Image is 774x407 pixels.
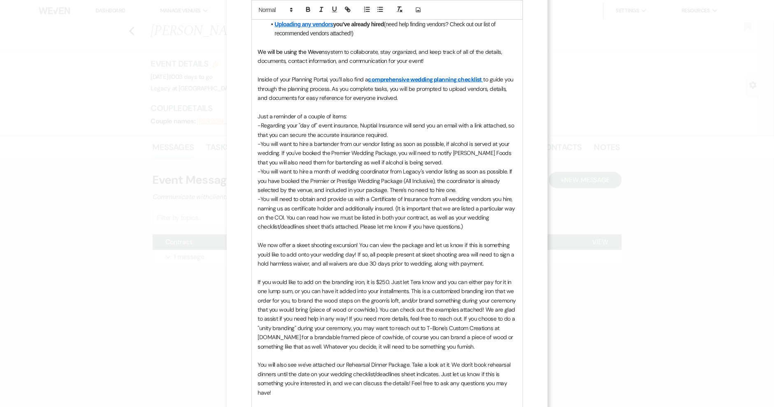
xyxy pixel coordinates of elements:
[258,167,516,194] p: -You will want to hire a month of wedding coordinator from Legacy's vendor listing as soon as pos...
[275,21,384,28] strong: you’ve already hired
[258,194,516,231] p: -You will need to obtain and provide us with a Certificate of Insurance from all wedding vendors ...
[258,48,504,65] span: system to collaborate, stay organized, and keep track of all of the details, documents, contact i...
[275,21,497,37] span: (need help finding vendors? Check out our list of recommended vendors attached!)
[258,121,516,139] p: -Regarding your "day of" event insurance, Nuptial Insurance will send you an email with a link at...
[258,139,516,167] p: -You will want to hire a bartender from our vendor listing as soon as possible, if alcohol is ser...
[411,76,482,83] a: wedding planning checklist
[258,277,516,351] p: If you would like to add on the branding iron, it is $250. Just let Tera know and you can either ...
[258,76,368,83] span: Inside of your Planning Portal, you’ll also find a
[275,21,333,28] a: Uploading any vendors
[258,240,516,268] p: We now offer a skeet shooting excursion! You can view the package and let us know if this is some...
[258,76,515,102] span: to guide you through the planning process. As you complete tasks, you will be prompted to upload ...
[258,48,325,55] span: We will be using the Weven
[258,360,516,397] p: You will also see we've attached our Rehearsal Dinner Package. Take a look at it. We don't book r...
[368,76,409,83] a: comprehensive
[258,112,516,121] p: Just a reminder of a couple of items:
